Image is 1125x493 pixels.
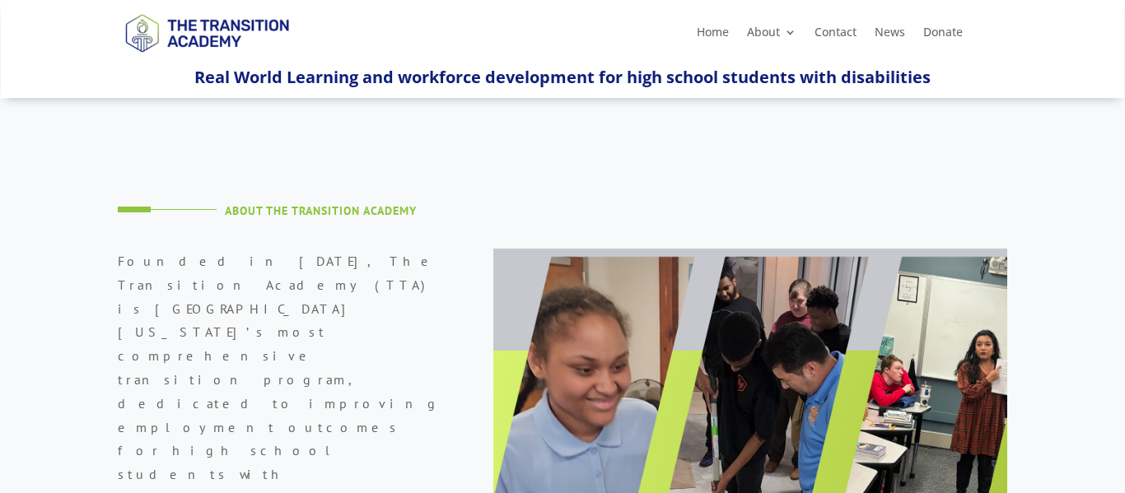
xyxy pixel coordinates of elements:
[875,26,905,44] a: News
[194,66,931,88] span: Real World Learning and workforce development for high school students with disabilities
[747,26,796,44] a: About
[923,26,963,44] a: Donate
[697,26,729,44] a: Home
[118,3,296,62] img: TTA Brand_TTA Primary Logo_Horizontal_Light BG
[118,49,296,65] a: Logo-Noticias
[225,205,444,225] h4: About The Transition Academy
[815,26,857,44] a: Contact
